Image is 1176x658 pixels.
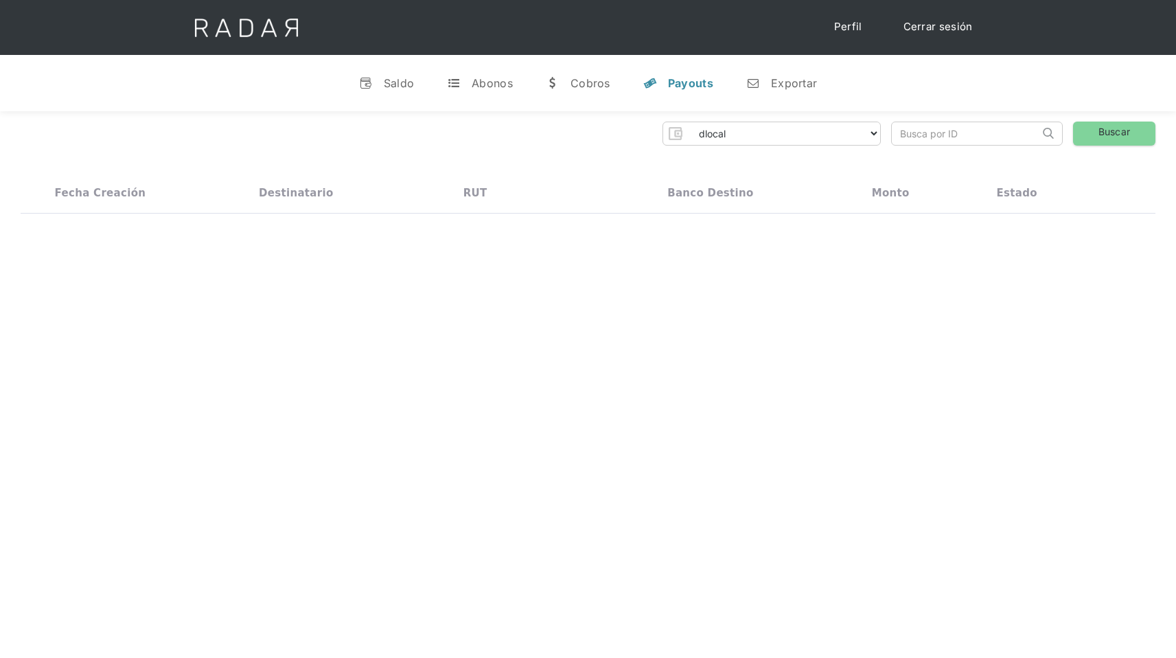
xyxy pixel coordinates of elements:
div: w [546,76,560,90]
div: Exportar [771,76,817,90]
div: Monto [872,187,910,199]
div: Estado [997,187,1037,199]
div: Payouts [668,76,713,90]
div: RUT [463,187,487,199]
div: Fecha creación [55,187,146,199]
div: Cobros [570,76,610,90]
div: y [643,76,657,90]
a: Buscar [1073,122,1155,146]
div: t [447,76,461,90]
div: Banco destino [667,187,753,199]
div: Saldo [384,76,415,90]
div: Abonos [472,76,513,90]
form: Form [662,122,881,146]
div: v [359,76,373,90]
a: Perfil [820,14,876,41]
input: Busca por ID [892,122,1039,145]
div: n [746,76,760,90]
div: Destinatario [259,187,333,199]
a: Cerrar sesión [890,14,987,41]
